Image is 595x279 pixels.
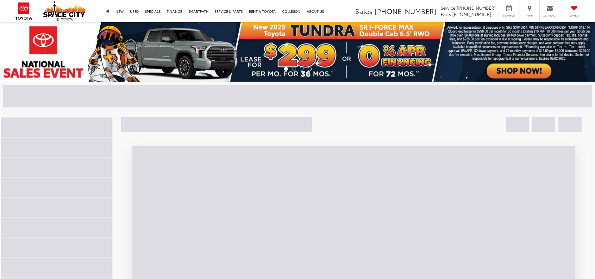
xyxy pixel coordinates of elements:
[502,13,516,17] span: Service
[452,11,491,17] span: [PHONE_NUMBER]
[355,6,373,16] span: Sales
[567,13,581,17] span: Saved
[441,5,455,11] span: Service
[523,13,536,17] span: Map
[457,5,496,11] span: [PHONE_NUMBER]
[374,6,436,16] span: [PHONE_NUMBER]
[441,11,451,17] span: Parts
[543,13,557,17] span: Contact
[43,1,85,21] img: Space City Toyota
